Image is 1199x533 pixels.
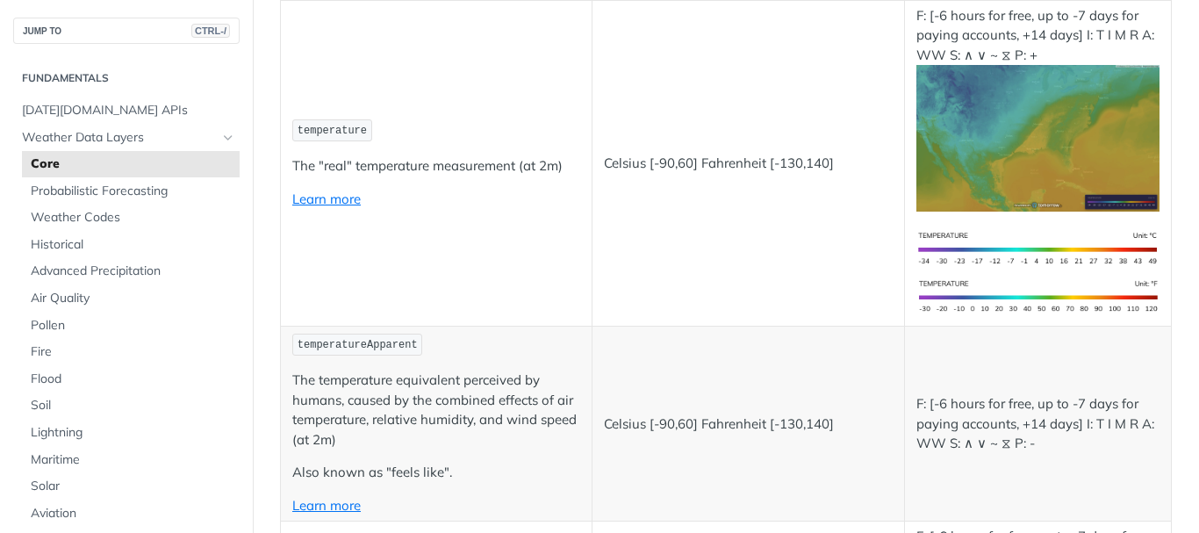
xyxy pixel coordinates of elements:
[221,131,235,145] button: Hide subpages for Weather Data Layers
[22,447,240,473] a: Maritime
[22,129,217,147] span: Weather Data Layers
[31,209,235,227] span: Weather Codes
[31,290,235,307] span: Air Quality
[31,451,235,469] span: Maritime
[31,397,235,414] span: Soil
[31,183,235,200] span: Probabilistic Forecasting
[31,236,235,254] span: Historical
[13,70,240,86] h2: Fundamentals
[22,366,240,393] a: Flood
[22,393,240,419] a: Soil
[22,473,240,500] a: Solar
[292,156,580,176] p: The "real" temperature measurement (at 2m)
[22,313,240,339] a: Pollen
[22,205,240,231] a: Weather Codes
[31,263,235,280] span: Advanced Precipitation
[292,371,580,450] p: The temperature equivalent perceived by humans, caused by the combined effects of air temperature...
[22,178,240,205] a: Probabilistic Forecasting
[298,125,367,137] span: temperature
[22,339,240,365] a: Fire
[31,371,235,388] span: Flood
[292,463,580,483] p: Also known as "feels like".
[22,501,240,527] a: Aviation
[22,258,240,285] a: Advanced Precipitation
[292,191,361,207] a: Learn more
[31,505,235,522] span: Aviation
[298,339,418,351] span: temperatureApparent
[22,232,240,258] a: Historical
[604,154,892,174] p: Celsius [-90,60] Fahrenheit [-130,140]
[31,317,235,335] span: Pollen
[31,478,235,495] span: Solar
[916,128,1160,145] span: Expand image
[916,394,1160,454] p: F: [-6 hours for free, up to -7 days for paying accounts, +14 days] I: T I M R A: WW S: ∧ ∨ ~ ⧖ P: -
[31,155,235,173] span: Core
[191,24,230,38] span: CTRL-/
[31,424,235,442] span: Lightning
[604,414,892,435] p: Celsius [-90,60] Fahrenheit [-130,140]
[916,239,1160,256] span: Expand image
[22,151,240,177] a: Core
[916,6,1160,212] p: F: [-6 hours for free, up to -7 days for paying accounts, +14 days] I: T I M R A: WW S: ∧ ∨ ~ ⧖ P: +
[13,18,240,44] button: JUMP TOCTRL-/
[13,97,240,124] a: [DATE][DOMAIN_NAME] APIs
[916,287,1160,304] span: Expand image
[22,102,235,119] span: [DATE][DOMAIN_NAME] APIs
[31,343,235,361] span: Fire
[13,125,240,151] a: Weather Data LayersHide subpages for Weather Data Layers
[22,420,240,446] a: Lightning
[292,497,361,514] a: Learn more
[22,285,240,312] a: Air Quality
